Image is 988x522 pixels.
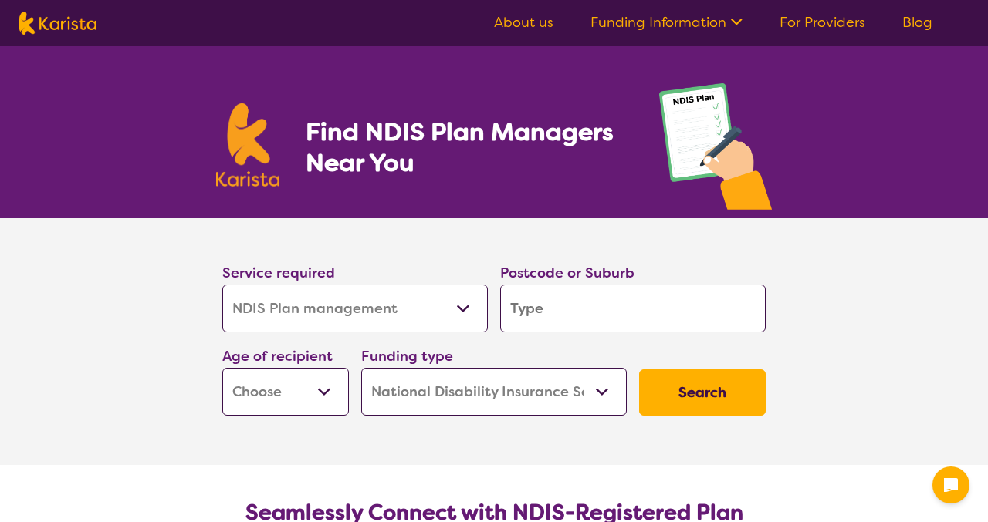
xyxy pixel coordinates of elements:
[659,83,772,218] img: plan-management
[500,285,766,332] input: Type
[590,13,743,32] a: Funding Information
[902,13,932,32] a: Blog
[361,347,453,365] label: Funding type
[780,13,865,32] a: For Providers
[639,369,766,416] button: Search
[494,13,553,32] a: About us
[222,264,335,282] label: Service required
[306,116,628,178] h1: Find NDIS Plan Managers Near You
[19,12,96,35] img: Karista logo
[216,103,279,187] img: Karista logo
[500,264,634,282] label: Postcode or Suburb
[222,347,333,365] label: Age of recipient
